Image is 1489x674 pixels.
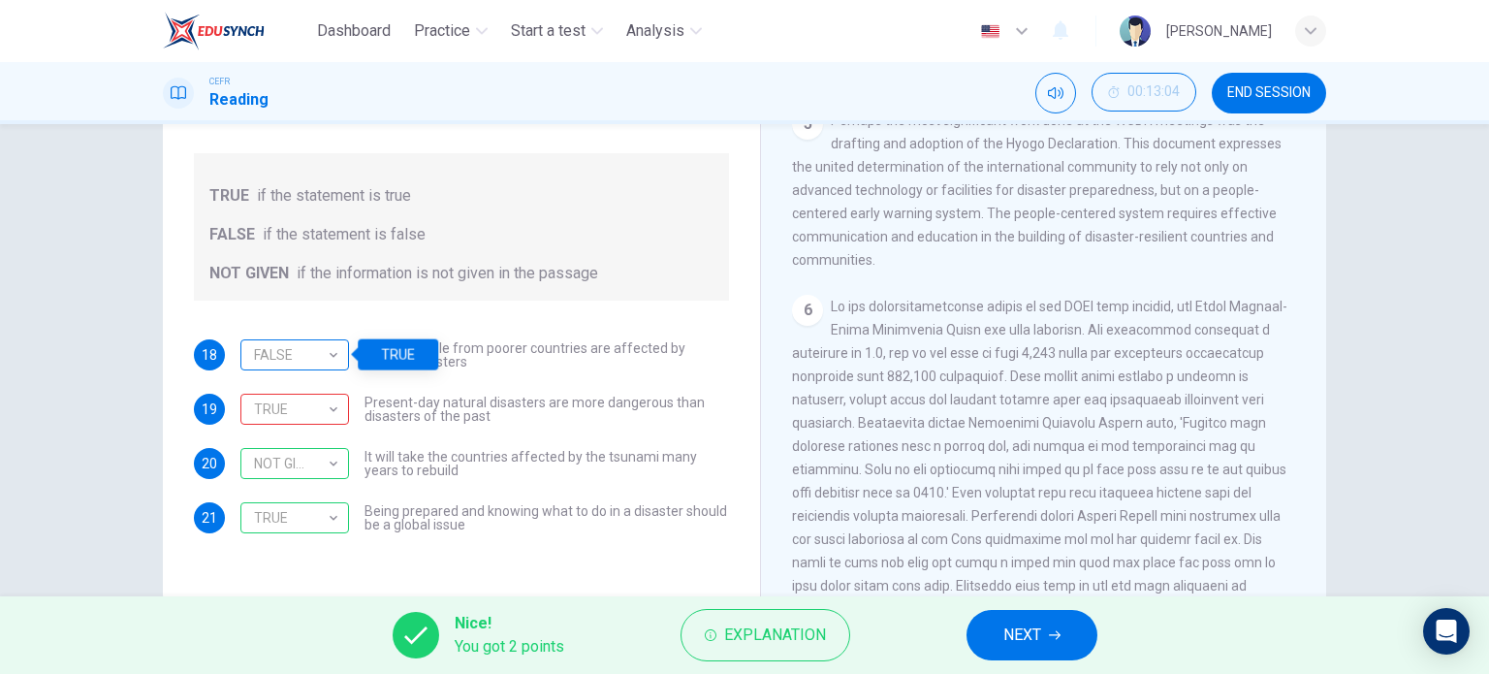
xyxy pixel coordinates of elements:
[240,436,342,492] div: NOT GIVEN
[364,450,729,477] span: It will take the countries affected by the tsunami many years to rebuild
[792,109,823,140] div: 5
[792,295,823,326] div: 6
[209,184,249,208] span: TRUE
[202,348,217,362] span: 18
[511,19,586,43] span: Start a test
[724,622,826,649] span: Explanation
[202,402,217,416] span: 19
[240,382,342,437] div: TRUE
[240,502,349,533] div: TRUE
[626,19,684,43] span: Analysis
[364,504,729,531] span: Being prepared and knowing what to do in a disaster should be a global issue
[240,448,349,479] div: NOT GIVEN
[163,12,265,50] img: EduSynch logo
[240,394,349,425] div: NOT GIVEN
[209,88,269,112] h1: Reading
[1092,73,1196,112] button: 00:13:04
[1003,622,1041,649] span: NEXT
[1120,16,1151,47] img: Profile picture
[1092,73,1196,113] div: Hide
[358,339,438,370] div: TRUE
[364,341,729,369] span: Mostly people from poorer countries are affected by natural disasters
[618,14,710,48] button: Analysis
[257,184,411,208] span: if the statement is true
[455,612,564,635] span: Nice!
[1166,19,1272,43] div: [PERSON_NAME]
[1035,73,1076,113] div: Mute
[503,14,611,48] button: Start a test
[681,609,850,661] button: Explanation
[364,396,729,423] span: Present-day natural disasters are more dangerous than disasters of the past
[240,339,349,370] div: TRUE
[792,112,1282,268] span: Perhaps the most significant work done at the WCDR meetings was the drafting and adoption of the ...
[1423,608,1470,655] div: Open Intercom Messenger
[966,610,1097,660] button: NEXT
[163,12,309,50] a: EduSynch logo
[406,14,495,48] button: Practice
[978,24,1002,39] img: en
[1227,85,1311,101] span: END SESSION
[202,457,217,470] span: 20
[209,262,289,285] span: NOT GIVEN
[309,14,398,48] button: Dashboard
[297,262,598,285] span: if the information is not given in the passage
[1212,73,1326,113] button: END SESSION
[455,635,564,658] span: You got 2 points
[317,19,391,43] span: Dashboard
[240,328,342,383] div: FALSE
[414,19,470,43] span: Practice
[240,491,342,546] div: TRUE
[209,75,230,88] span: CEFR
[263,223,426,246] span: if the statement is false
[209,223,255,246] span: FALSE
[202,511,217,525] span: 21
[1127,84,1180,100] span: 00:13:04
